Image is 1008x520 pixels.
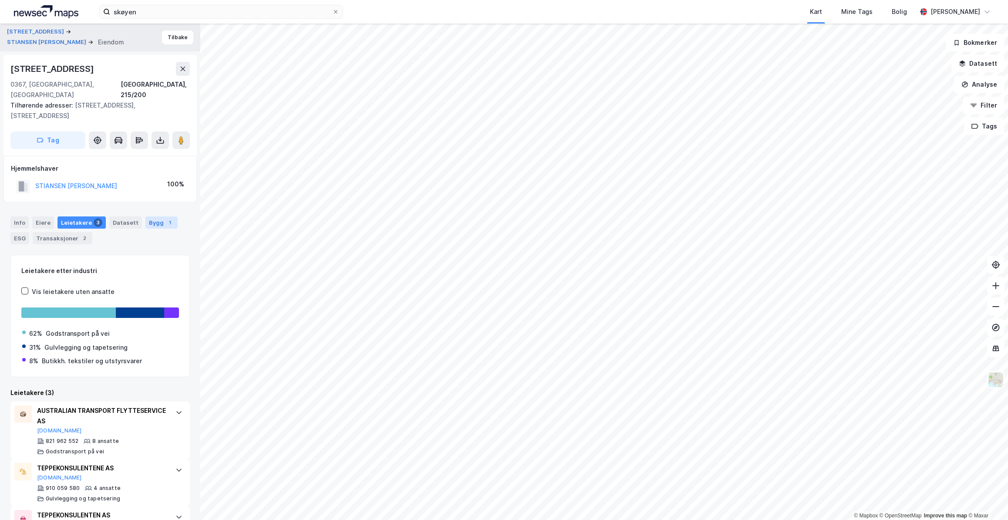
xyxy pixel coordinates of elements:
div: Eiendom [98,37,124,47]
div: 100% [167,179,184,189]
img: logo.a4113a55bc3d86da70a041830d287a7e.svg [14,5,78,18]
div: Datasett [109,216,142,229]
div: Godstransport på vei [46,328,110,339]
div: Mine Tags [841,7,873,17]
button: Tilbake [162,30,193,44]
div: 62% [29,328,42,339]
div: Info [10,216,29,229]
div: 8 ansatte [92,438,119,445]
button: Analyse [954,76,1005,93]
div: 821 962 552 [46,438,78,445]
a: OpenStreetMap [880,513,922,519]
img: Z [988,371,1004,388]
div: [GEOGRAPHIC_DATA], 215/200 [121,79,190,100]
div: 4 ansatte [94,485,121,492]
div: ESG [10,232,29,244]
div: [STREET_ADDRESS], [STREET_ADDRESS] [10,100,183,121]
div: Godstransport på vei [46,448,104,455]
div: 1 [165,218,174,227]
div: 3 [94,218,102,227]
div: [STREET_ADDRESS] [10,62,96,76]
div: 910 059 580 [46,485,80,492]
button: Tag [10,132,85,149]
div: 0367, [GEOGRAPHIC_DATA], [GEOGRAPHIC_DATA] [10,79,121,100]
div: Kart [810,7,822,17]
div: 2 [80,234,89,243]
button: STIANSEN [PERSON_NAME] [7,38,88,47]
button: [DOMAIN_NAME] [37,427,82,434]
div: Butikkh. tekstiler og utstyrsvarer [42,356,142,366]
div: AUSTRALIAN TRANSPORT FLYTTESERVICE AS [37,405,167,426]
a: Mapbox [854,513,878,519]
div: Leietakere (3) [10,388,190,398]
div: Gulvlegging og tapetsering [44,342,128,353]
a: Improve this map [924,513,967,519]
div: Eiere [32,216,54,229]
div: Gulvlegging og tapetsering [46,495,120,502]
div: TEPPEKONSULENTENE AS [37,463,167,473]
div: 31% [29,342,41,353]
div: 8% [29,356,38,366]
div: [PERSON_NAME] [930,7,980,17]
div: Bolig [892,7,907,17]
button: [STREET_ADDRESS] [7,27,66,36]
div: Vis leietakere uten ansatte [32,287,115,297]
button: Tags [964,118,1005,135]
button: [DOMAIN_NAME] [37,474,82,481]
div: Leietakere [57,216,106,229]
iframe: Chat Widget [964,478,1008,520]
div: Hjemmelshaver [11,163,189,174]
div: Transaksjoner [33,232,92,244]
span: Tilhørende adresser: [10,101,75,109]
button: Bokmerker [946,34,1005,51]
button: Datasett [951,55,1005,72]
button: Filter [963,97,1005,114]
div: Bygg [145,216,178,229]
div: Leietakere etter industri [21,266,179,276]
input: Søk på adresse, matrikkel, gårdeiere, leietakere eller personer [110,5,332,18]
